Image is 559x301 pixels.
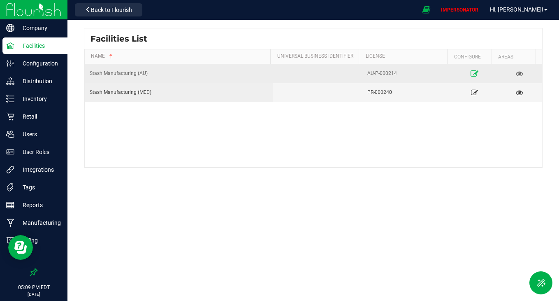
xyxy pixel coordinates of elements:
p: Inventory [14,94,64,104]
inline-svg: Manufacturing [6,219,14,227]
p: Users [14,129,64,139]
inline-svg: Distribution [6,77,14,85]
inline-svg: Tags [6,183,14,191]
p: Billing [14,236,64,245]
p: Retail [14,112,64,121]
p: IMPERSONATOR [438,6,482,14]
inline-svg: User Roles [6,148,14,156]
inline-svg: Reports [6,201,14,209]
th: Configure [447,49,491,64]
inline-svg: Facilities [6,42,14,50]
a: Name [91,53,267,60]
inline-svg: Configuration [6,59,14,68]
p: Tags [14,182,64,192]
div: Stash Manufacturing (MED) [90,89,268,96]
th: Areas [492,49,536,64]
inline-svg: Users [6,130,14,138]
p: Reports [14,200,64,210]
inline-svg: Inventory [6,95,14,103]
p: Distribution [14,76,64,86]
p: User Roles [14,147,64,157]
inline-svg: Billing [6,236,14,245]
inline-svg: Retail [6,112,14,121]
iframe: Resource center [8,235,33,260]
button: Back to Flourish [75,3,142,16]
span: Open Ecommerce Menu [417,2,436,18]
span: Facilities List [90,33,147,45]
span: Hi, [PERSON_NAME]! [490,6,543,13]
p: Facilities [14,41,64,51]
a: License [366,53,444,60]
inline-svg: Company [6,24,14,32]
label: Pin the sidebar to full width on large screens [30,268,38,276]
span: Back to Flourish [91,7,132,13]
div: Stash Manufacturing (AU) [90,70,268,77]
div: PR-000240 [367,89,447,96]
p: Integrations [14,165,64,175]
p: Configuration [14,58,64,68]
p: 05:09 PM EDT [4,284,64,291]
inline-svg: Integrations [6,166,14,174]
p: Company [14,23,64,33]
div: AU-P-000214 [367,70,447,77]
p: Manufacturing [14,218,64,228]
a: Universal Business Identifier [277,53,356,60]
button: Toggle Menu [529,271,552,294]
p: [DATE] [4,291,64,297]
